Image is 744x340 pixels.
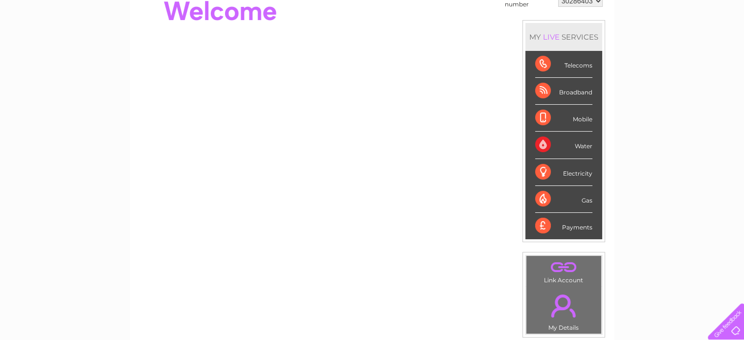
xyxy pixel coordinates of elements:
[659,42,673,49] a: Blog
[526,255,602,286] td: Link Account
[529,258,599,275] a: .
[535,186,592,213] div: Gas
[572,42,590,49] a: Water
[624,42,653,49] a: Telecoms
[535,159,592,186] div: Electricity
[541,32,562,42] div: LIVE
[596,42,618,49] a: Energy
[141,5,604,47] div: Clear Business is a trading name of Verastar Limited (registered in [GEOGRAPHIC_DATA] No. 3667643...
[712,42,735,49] a: Log out
[535,78,592,105] div: Broadband
[679,42,703,49] a: Contact
[525,23,602,51] div: MY SERVICES
[535,105,592,132] div: Mobile
[535,213,592,239] div: Payments
[560,5,627,17] a: 0333 014 3131
[529,289,599,323] a: .
[535,51,592,78] div: Telecoms
[526,286,602,334] td: My Details
[26,25,76,55] img: logo.png
[535,132,592,159] div: Water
